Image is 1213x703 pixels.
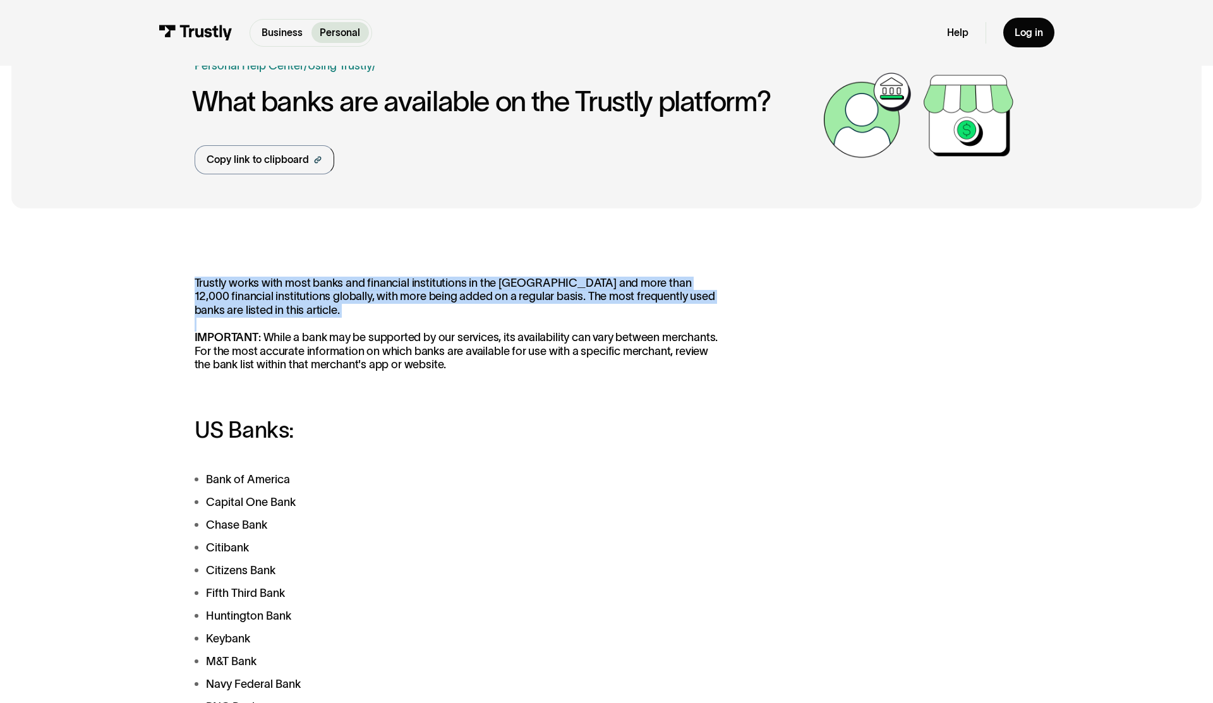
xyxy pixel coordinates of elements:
[195,331,258,344] strong: IMPORTANT
[195,57,304,75] a: Personal Help Center
[195,585,725,602] li: Fifth Third Bank
[159,25,232,40] img: Trustly Logo
[304,57,308,75] div: /
[195,653,725,670] li: M&T Bank
[195,277,725,372] p: Trustly works with most banks and financial institutions in the [GEOGRAPHIC_DATA] and more than 1...
[195,608,725,625] li: Huntington Bank
[192,86,817,117] h1: What banks are available on the Trustly platform?
[372,57,376,75] div: /
[195,676,725,693] li: Navy Federal Bank
[195,517,725,534] li: Chase Bank
[195,494,725,511] li: Capital One Bank
[311,22,369,43] a: Personal
[195,145,334,174] a: Copy link to clipboard
[253,22,311,43] a: Business
[262,25,303,40] p: Business
[195,418,725,443] h3: US Banks:
[195,471,725,488] li: Bank of America
[1003,18,1054,47] a: Log in
[947,27,969,39] a: Help
[195,539,725,556] li: Citibank
[195,630,725,647] li: Keybank
[308,59,372,72] a: Using Trustly
[195,562,725,579] li: Citizens Bank
[1015,27,1043,39] div: Log in
[320,25,360,40] p: Personal
[207,152,309,167] div: Copy link to clipboard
